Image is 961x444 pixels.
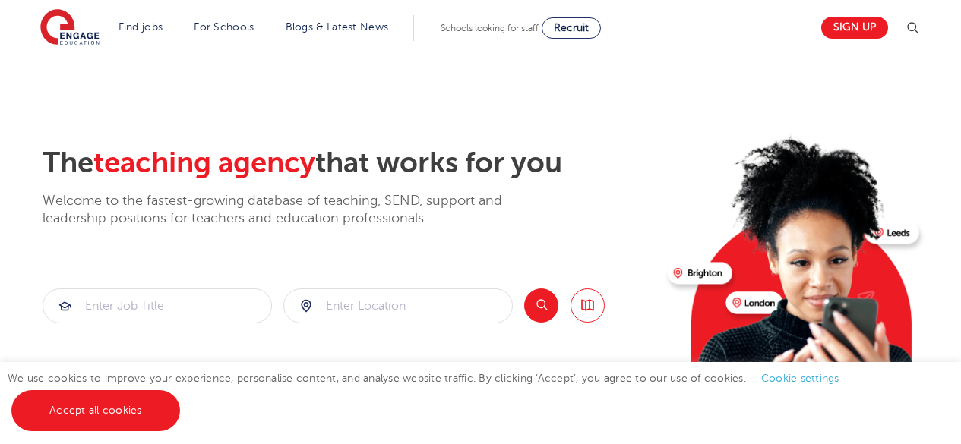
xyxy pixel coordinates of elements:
input: Submit [284,289,512,323]
a: Sign up [821,17,888,39]
input: Submit [43,289,271,323]
h2: The that works for you [43,146,656,181]
a: For Schools [194,21,254,33]
a: Cookie settings [761,373,839,384]
div: Submit [43,288,272,323]
img: Engage Education [40,9,100,47]
span: Schools looking for staff [441,23,539,33]
a: Recruit [542,17,601,39]
a: Blogs & Latest News [286,21,389,33]
div: Submit [283,288,513,323]
span: Recruit [554,22,589,33]
span: teaching agency [93,146,315,179]
a: Accept all cookies [11,390,180,431]
a: Find jobs [119,21,163,33]
p: Welcome to the fastest-growing database of teaching, SEND, support and leadership positions for t... [43,192,544,228]
button: Search [524,288,558,323]
span: We use cookies to improve your experience, personalise content, and analyse website traffic. By c... [8,373,855,416]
